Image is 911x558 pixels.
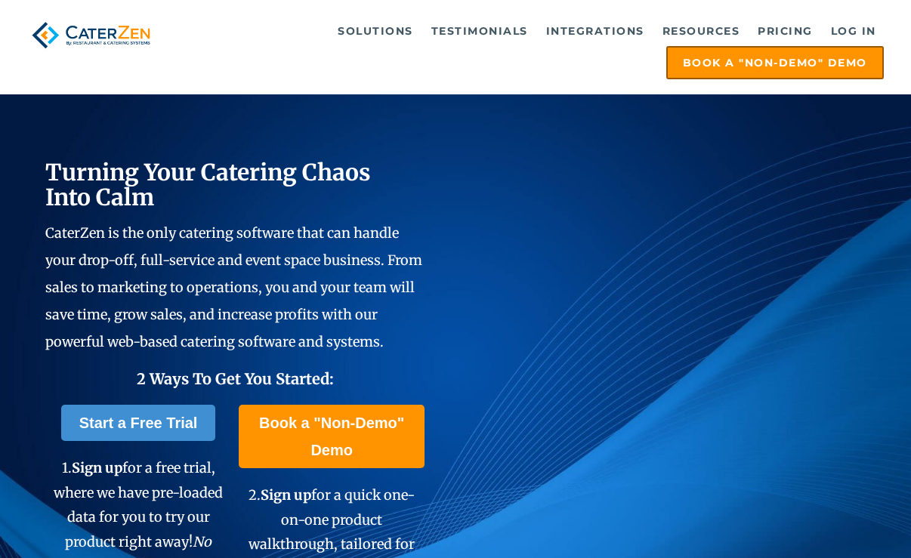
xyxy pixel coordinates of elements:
span: CaterZen is the only catering software that can handle your drop-off, full-service and event spac... [45,224,422,350]
a: Resources [655,16,748,46]
a: Book a "Non-Demo" Demo [239,405,424,468]
div: Navigation Menu [173,16,884,79]
span: Sign up [72,459,122,476]
a: Log in [823,16,884,46]
a: Start a Free Trial [61,405,216,441]
a: Testimonials [424,16,536,46]
a: Solutions [330,16,421,46]
span: 2 Ways To Get You Started: [137,369,334,388]
a: Pricing [750,16,820,46]
iframe: Help widget launcher [777,499,894,541]
span: Turning Your Catering Chaos Into Calm [45,158,371,211]
a: Book a "Non-Demo" Demo [666,46,884,79]
img: caterzen [27,16,155,54]
span: Sign up [261,486,311,504]
a: Integrations [539,16,652,46]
